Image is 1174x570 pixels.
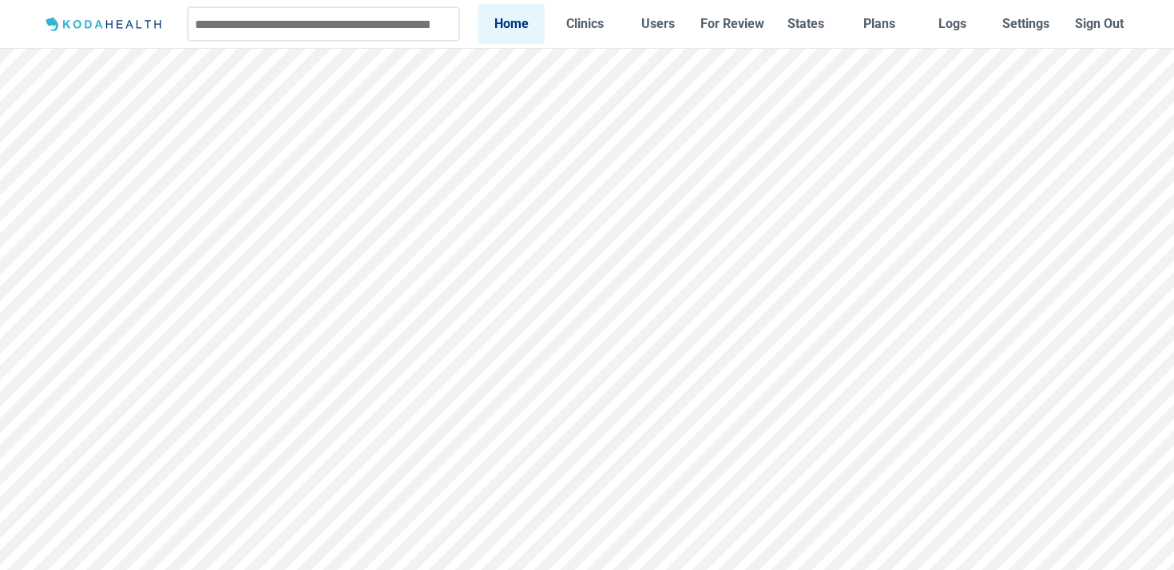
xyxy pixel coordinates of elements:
[698,4,765,43] a: For Review
[478,4,545,43] a: Home
[919,4,986,43] a: Logs
[625,4,692,43] a: Users
[41,14,169,34] img: Logo
[772,4,839,43] a: States
[551,4,618,43] a: Clinics
[993,4,1060,43] a: Settings
[846,4,913,43] a: Plans
[1066,4,1133,43] button: Sign Out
